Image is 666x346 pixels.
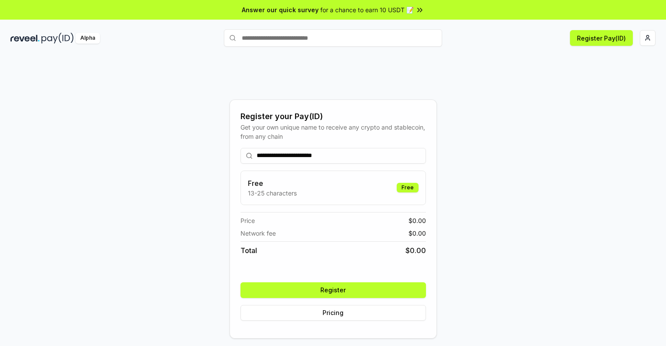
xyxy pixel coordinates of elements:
[240,282,426,298] button: Register
[570,30,633,46] button: Register Pay(ID)
[240,245,257,256] span: Total
[248,178,297,188] h3: Free
[240,110,426,123] div: Register your Pay(ID)
[397,183,419,192] div: Free
[405,245,426,256] span: $ 0.00
[242,5,319,14] span: Answer our quick survey
[248,188,297,198] p: 13-25 characters
[409,216,426,225] span: $ 0.00
[10,33,40,44] img: reveel_dark
[240,229,276,238] span: Network fee
[320,5,414,14] span: for a chance to earn 10 USDT 📝
[76,33,100,44] div: Alpha
[240,305,426,321] button: Pricing
[240,123,426,141] div: Get your own unique name to receive any crypto and stablecoin, from any chain
[41,33,74,44] img: pay_id
[240,216,255,225] span: Price
[409,229,426,238] span: $ 0.00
